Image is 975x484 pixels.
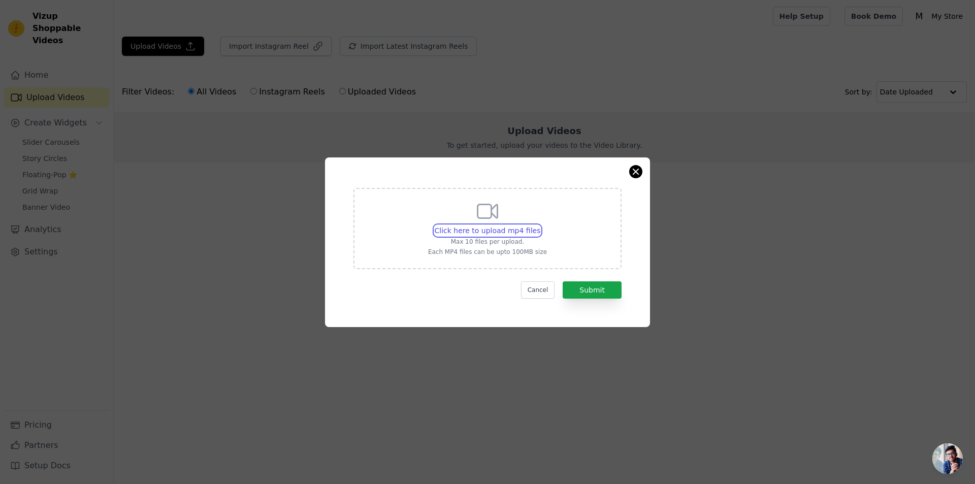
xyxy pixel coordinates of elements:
p: Max 10 files per upload. [428,238,547,246]
span: Click here to upload mp4 files [435,227,541,235]
button: Submit [563,281,622,299]
button: Cancel [521,281,555,299]
a: Chat megnyitása [932,443,963,474]
p: Each MP4 files can be upto 100MB size [428,248,547,256]
button: Close modal [630,166,642,178]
